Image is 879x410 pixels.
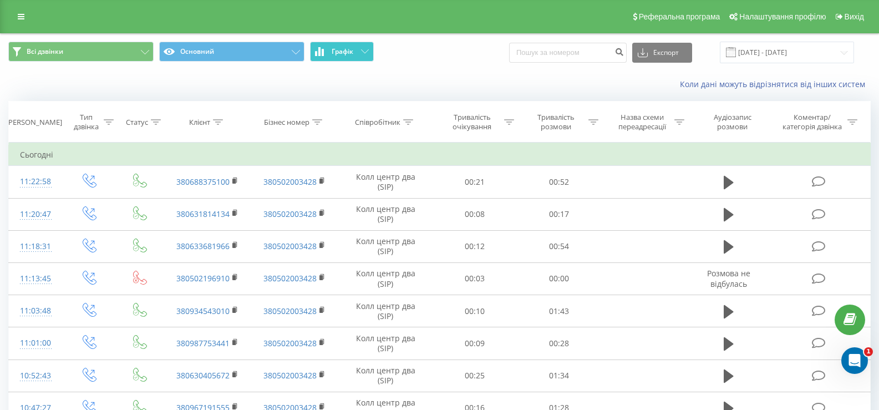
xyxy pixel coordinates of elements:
a: 380502003428 [263,306,317,316]
td: 00:54 [517,230,601,262]
td: 00:25 [433,360,517,392]
td: 00:03 [433,262,517,295]
div: 10:52:43 [20,365,52,387]
button: Основний [159,42,304,62]
div: Назва схеми переадресації [612,113,672,131]
td: Колл центр два (SIP) [338,295,433,327]
span: Вихід [845,12,864,21]
a: 380688375100 [176,176,230,187]
div: Тривалість очікування [443,113,501,131]
a: 380502003428 [263,338,317,348]
a: 380502196910 [176,273,230,284]
div: Статус [126,118,148,127]
span: 1 [864,347,873,356]
td: 01:34 [517,360,601,392]
td: 00:12 [433,230,517,262]
div: [PERSON_NAME] [6,118,62,127]
div: Клієнт [189,118,210,127]
td: Колл центр два (SIP) [338,166,433,198]
div: 11:03:48 [20,300,52,322]
td: Колл центр два (SIP) [338,360,433,392]
td: 00:17 [517,198,601,230]
td: 00:08 [433,198,517,230]
a: 380934543010 [176,306,230,316]
div: 11:13:45 [20,268,52,290]
div: Аудіозапис розмови [698,113,766,131]
td: Колл центр два (SIP) [338,230,433,262]
a: 380631814134 [176,209,230,219]
span: Налаштування профілю [739,12,826,21]
a: 380502003428 [263,209,317,219]
td: 00:52 [517,166,601,198]
div: Коментар/категорія дзвінка [780,113,845,131]
td: 00:10 [433,295,517,327]
td: 00:21 [433,166,517,198]
button: Експорт [632,43,692,63]
div: Тип дзвінка [72,113,100,131]
td: 00:00 [517,262,601,295]
td: 00:28 [517,327,601,360]
a: 380502003428 [263,176,317,187]
a: 380502003428 [263,273,317,284]
td: Колл центр два (SIP) [338,262,433,295]
td: 01:43 [517,295,601,327]
input: Пошук за номером [509,43,627,63]
a: 380502003428 [263,241,317,251]
div: 11:20:47 [20,204,52,225]
iframe: Intercom live chat [841,347,868,374]
a: 380502003428 [263,370,317,381]
span: Розмова не відбулась [707,268,750,288]
div: 11:22:58 [20,171,52,193]
button: Всі дзвінки [8,42,154,62]
td: 00:09 [433,327,517,360]
td: Колл центр два (SIP) [338,198,433,230]
div: Тривалість розмови [527,113,586,131]
button: Графік [310,42,374,62]
div: Бізнес номер [264,118,309,127]
span: Графік [332,48,353,55]
div: 11:01:00 [20,332,52,354]
a: 380630405672 [176,370,230,381]
span: Всі дзвінки [27,47,63,56]
div: 11:18:31 [20,236,52,257]
div: Співробітник [355,118,400,127]
td: Сьогодні [9,144,871,166]
a: 380987753441 [176,338,230,348]
span: Реферальна програма [639,12,720,21]
a: 380633681966 [176,241,230,251]
td: Колл центр два (SIP) [338,327,433,360]
a: Коли дані можуть відрізнятися вiд інших систем [680,79,871,89]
